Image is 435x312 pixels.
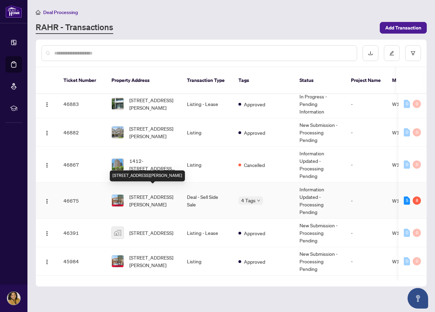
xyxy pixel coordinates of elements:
[181,183,233,219] td: Deal - Sell Side Sale
[181,118,233,147] td: Listing
[368,51,373,56] span: download
[112,159,124,170] img: thumbnail-img
[294,118,345,147] td: New Submission - Processing Pending
[42,195,52,206] button: Logo
[106,67,181,94] th: Property Address
[392,161,421,168] span: W12321170
[345,276,387,312] td: -
[294,276,345,312] td: Information Updated - Processing Pending
[181,276,233,312] td: Deal - Sell Side Sale
[345,219,387,247] td: -
[404,160,410,169] div: 0
[129,96,176,111] span: [STREET_ADDRESS][PERSON_NAME]
[58,219,106,247] td: 46391
[43,9,78,15] span: Deal Processing
[44,102,50,107] img: Logo
[44,163,50,168] img: Logo
[7,292,20,305] img: Profile Icon
[294,183,345,219] td: Information Updated - Processing Pending
[294,147,345,183] td: Information Updated - Processing Pending
[345,183,387,219] td: -
[294,247,345,276] td: New Submission - Processing Pending
[181,247,233,276] td: Listing
[413,229,421,237] div: 0
[244,258,265,265] span: Approved
[387,67,428,94] th: MLS #
[345,90,387,118] td: -
[44,231,50,236] img: Logo
[181,147,233,183] td: Listing
[294,90,345,118] td: In Progress - Pending Information
[408,288,428,309] button: Open asap
[129,157,176,172] span: 1412-[STREET_ADDRESS][PERSON_NAME]
[42,227,52,238] button: Logo
[244,161,265,169] span: Cancelled
[244,229,265,237] span: Approved
[129,193,176,208] span: [STREET_ADDRESS][PERSON_NAME]
[5,5,22,18] img: logo
[413,160,421,169] div: 0
[411,51,415,56] span: filter
[413,100,421,108] div: 0
[58,183,106,219] td: 46675
[112,227,124,239] img: thumbnail-img
[385,22,421,33] span: Add Transaction
[392,197,421,204] span: W12308251
[58,118,106,147] td: 46882
[363,45,378,61] button: download
[404,229,410,237] div: 0
[44,199,50,204] img: Logo
[129,254,176,269] span: [STREET_ADDRESS][PERSON_NAME]
[384,45,400,61] button: edit
[413,196,421,205] div: 8
[42,98,52,109] button: Logo
[42,127,52,138] button: Logo
[42,159,52,170] button: Logo
[413,128,421,136] div: 0
[345,118,387,147] td: -
[181,219,233,247] td: Listing - Lease
[44,130,50,136] img: Logo
[244,129,265,136] span: Approved
[112,127,124,138] img: thumbnail-img
[345,147,387,183] td: -
[44,259,50,265] img: Logo
[112,98,124,110] img: thumbnail-img
[404,196,410,205] div: 5
[404,257,410,265] div: 0
[129,125,176,140] span: [STREET_ADDRESS][PERSON_NAME]
[58,67,106,94] th: Ticket Number
[392,230,421,236] span: W12314267
[233,67,294,94] th: Tags
[58,147,106,183] td: 46867
[389,51,394,56] span: edit
[392,101,421,107] span: W12321493
[181,67,233,94] th: Transaction Type
[413,257,421,265] div: 0
[294,67,345,94] th: Status
[345,67,387,94] th: Project Name
[181,90,233,118] td: Listing - Lease
[110,170,185,181] div: [STREET_ADDRESS][PERSON_NAME]
[129,229,173,237] span: [STREET_ADDRESS]
[112,255,124,267] img: thumbnail-img
[345,247,387,276] td: -
[58,90,106,118] td: 46883
[42,256,52,267] button: Logo
[392,258,421,264] span: W12308251
[392,129,421,135] span: W12321465
[405,45,421,61] button: filter
[244,100,265,108] span: Approved
[58,276,106,312] td: 44530
[112,195,124,206] img: thumbnail-img
[257,199,260,202] span: down
[380,22,427,34] button: Add Transaction
[241,196,256,204] span: 4 Tags
[58,247,106,276] td: 45984
[404,128,410,136] div: 0
[294,219,345,247] td: New Submission - Processing Pending
[36,10,40,15] span: home
[36,22,113,34] a: RAHR - Transactions
[404,100,410,108] div: 0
